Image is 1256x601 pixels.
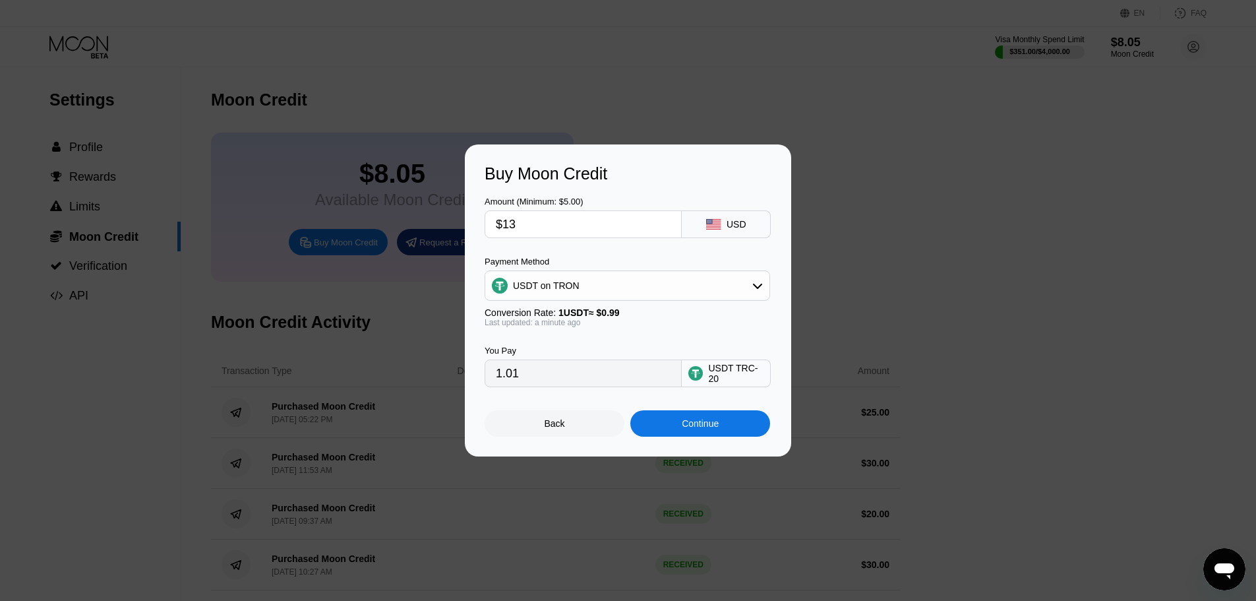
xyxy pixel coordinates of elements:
[485,318,770,327] div: Last updated: a minute ago
[558,307,620,318] span: 1 USDT ≈ $0.99
[485,257,770,267] div: Payment Method
[513,280,580,291] div: USDT on TRON
[708,363,763,384] div: USDT TRC-20
[727,219,746,230] div: USD
[485,164,771,183] div: Buy Moon Credit
[485,410,624,437] div: Back
[485,346,682,356] div: You Pay
[496,211,671,237] input: $0.00
[1203,548,1245,590] iframe: Button to launch messaging window
[485,307,770,318] div: Conversion Rate:
[485,272,769,299] div: USDT on TRON
[682,418,719,429] div: Continue
[545,418,565,429] div: Back
[485,197,682,206] div: Amount (Minimum: $5.00)
[630,410,770,437] div: Continue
